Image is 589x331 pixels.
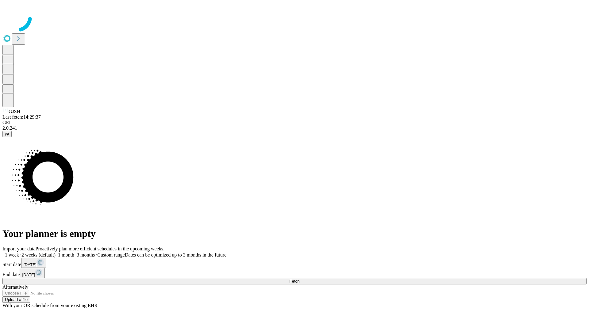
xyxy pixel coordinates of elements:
[22,272,35,277] span: [DATE]
[20,268,45,278] button: [DATE]
[36,246,164,251] span: Proactively plan more efficient schedules in the upcoming weeks.
[58,252,74,257] span: 1 month
[5,132,9,136] span: @
[21,252,56,257] span: 2 weeks (default)
[21,258,46,268] button: [DATE]
[2,284,28,290] span: Alternatively
[5,252,19,257] span: 1 week
[2,114,41,120] span: Last fetch: 14:29:37
[289,279,299,283] span: Fetch
[24,262,37,267] span: [DATE]
[2,278,587,284] button: Fetch
[2,120,587,125] div: GEI
[2,228,587,239] h1: Your planner is empty
[2,296,30,303] button: Upload a file
[97,252,125,257] span: Custom range
[2,258,587,268] div: Start date
[77,252,95,257] span: 3 months
[2,125,587,131] div: 2.0.241
[9,109,20,114] span: GJSH
[125,252,228,257] span: Dates can be optimized up to 3 months in the future.
[2,268,587,278] div: End date
[2,131,12,137] button: @
[2,303,98,308] span: With your OR schedule from your existing EHR
[2,246,36,251] span: Import your data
